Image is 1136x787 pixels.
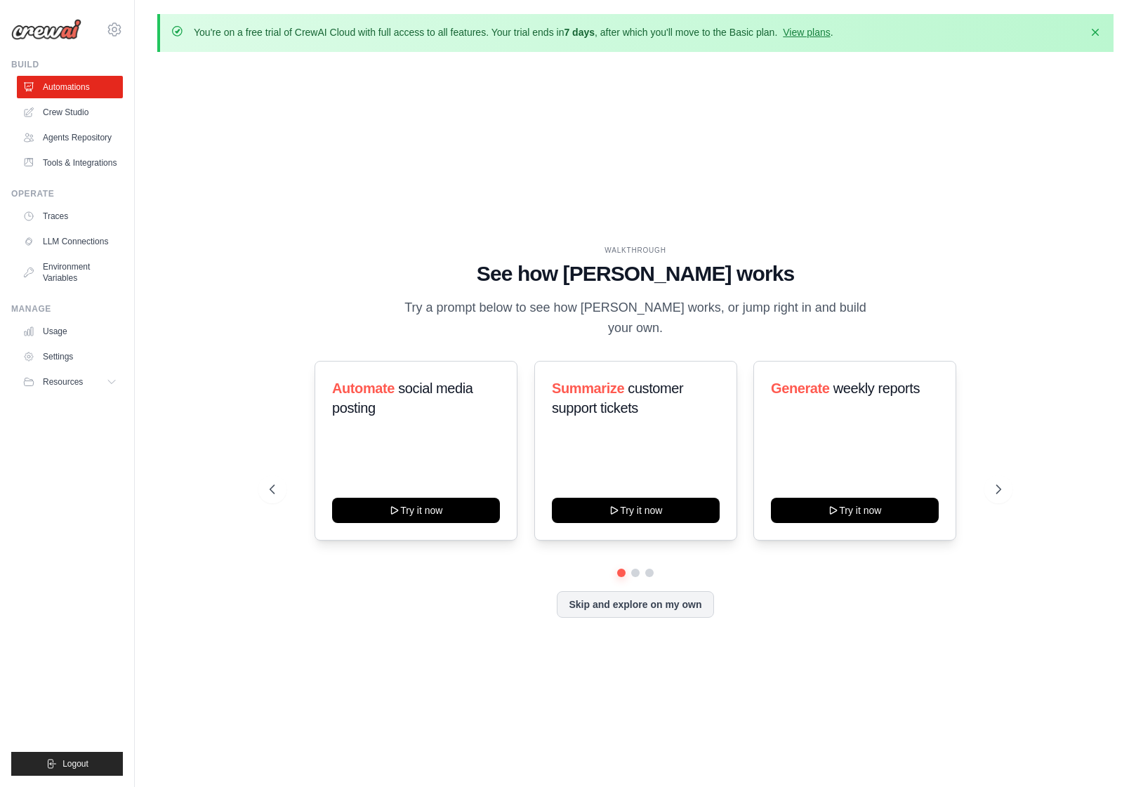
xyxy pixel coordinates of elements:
h1: See how [PERSON_NAME] works [270,261,1001,286]
a: Automations [17,76,123,98]
span: customer support tickets [552,381,683,416]
a: LLM Connections [17,230,123,253]
a: Usage [17,320,123,343]
button: Try it now [332,498,500,523]
iframe: Chat Widget [1066,720,1136,787]
span: weekly reports [833,381,920,396]
button: Resources [17,371,123,393]
p: Try a prompt below to see how [PERSON_NAME] works, or jump right in and build your own. [399,298,871,339]
span: Generate [771,381,830,396]
div: Manage [11,303,123,315]
span: Automate [332,381,395,396]
a: View plans [783,27,830,38]
span: Resources [43,376,83,388]
button: Logout [11,752,123,776]
p: You're on a free trial of CrewAI Cloud with full access to all features. Your trial ends in , aft... [194,25,833,39]
a: Environment Variables [17,256,123,289]
a: Crew Studio [17,101,123,124]
a: Traces [17,205,123,227]
strong: 7 days [564,27,595,38]
a: Settings [17,345,123,368]
div: Build [11,59,123,70]
span: Summarize [552,381,624,396]
a: Agents Repository [17,126,123,149]
a: Tools & Integrations [17,152,123,174]
div: Operate [11,188,123,199]
button: Try it now [771,498,939,523]
div: WALKTHROUGH [270,245,1001,256]
span: Logout [62,758,88,769]
button: Try it now [552,498,720,523]
span: social media posting [332,381,473,416]
img: Logo [11,19,81,40]
button: Skip and explore on my own [557,591,713,618]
